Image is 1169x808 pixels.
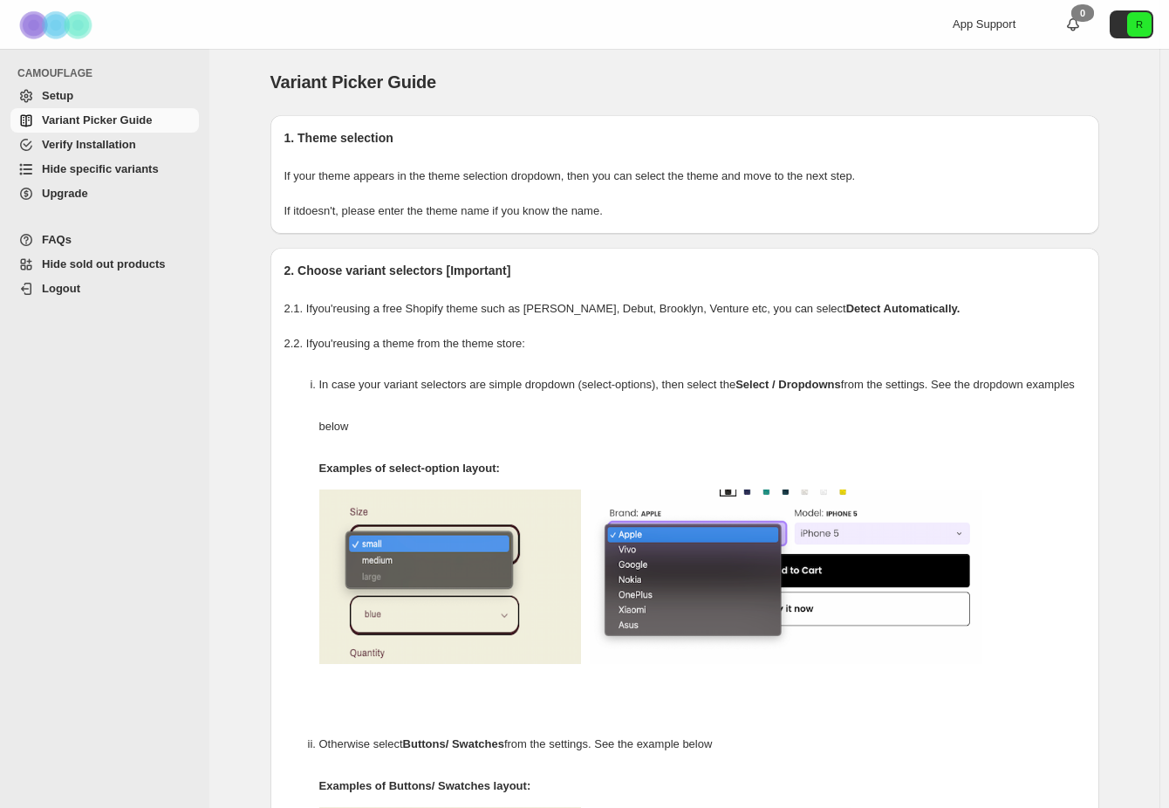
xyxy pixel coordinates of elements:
img: camouflage-select-options [319,490,581,664]
span: Hide sold out products [42,257,166,270]
a: Variant Picker Guide [10,108,199,133]
span: Setup [42,89,73,102]
text: R [1136,19,1143,30]
span: Verify Installation [42,138,136,151]
strong: Select / Dropdowns [735,378,841,391]
strong: Detect Automatically. [846,302,960,315]
p: If your theme appears in the theme selection dropdown, then you can select the theme and move to ... [284,168,1085,185]
button: Avatar with initials R [1110,10,1153,38]
a: FAQs [10,228,199,252]
h2: 1. Theme selection [284,129,1085,147]
img: Camouflage [14,1,101,49]
a: Setup [10,84,199,108]
a: Verify Installation [10,133,199,157]
strong: Examples of select-option layout: [319,462,500,475]
span: Variant Picker Guide [270,72,437,92]
a: Upgrade [10,181,199,206]
a: Hide sold out products [10,252,199,277]
p: If it doesn't , please enter the theme name if you know the name. [284,202,1085,220]
span: App Support [953,17,1015,31]
p: In case your variant selectors are simple dropdown (select-options), then select the from the set... [319,364,1085,448]
a: Hide specific variants [10,157,199,181]
span: Hide specific variants [42,162,159,175]
div: 0 [1071,4,1094,22]
span: FAQs [42,233,72,246]
img: camouflage-select-options-2 [590,490,982,664]
strong: Examples of Buttons/ Swatches layout: [319,779,531,792]
a: 0 [1064,16,1082,33]
p: 2.2. If you're using a theme from the theme store: [284,335,1085,353]
h2: 2. Choose variant selectors [Important] [284,262,1085,279]
strong: Buttons/ Swatches [403,737,504,750]
span: Variant Picker Guide [42,113,152,127]
span: CAMOUFLAGE [17,66,201,80]
span: Avatar with initials R [1127,12,1152,37]
a: Logout [10,277,199,301]
p: 2.1. If you're using a free Shopify theme such as [PERSON_NAME], Debut, Brooklyn, Venture etc, yo... [284,300,1085,318]
p: Otherwise select from the settings. See the example below [319,723,1085,765]
span: Upgrade [42,187,88,200]
span: Logout [42,282,80,295]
